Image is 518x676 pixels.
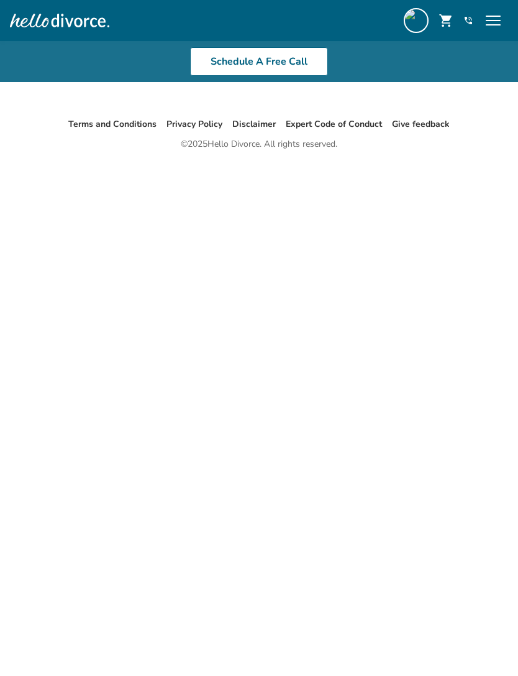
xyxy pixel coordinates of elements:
a: Privacy Policy [166,118,222,130]
a: Schedule A Free Call [190,47,328,76]
span: menu [483,11,503,30]
a: Expert Code of Conduct [286,118,382,130]
img: matthew.marr19@gmail.com [404,8,429,33]
a: Terms and Conditions [68,118,157,130]
a: phone_in_talk [463,16,473,25]
span: shopping_cart [438,13,453,28]
div: © 2025 Hello Divorce. All rights reserved. [181,137,337,152]
li: Give feedback [392,117,450,132]
li: Disclaimer [232,117,276,132]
